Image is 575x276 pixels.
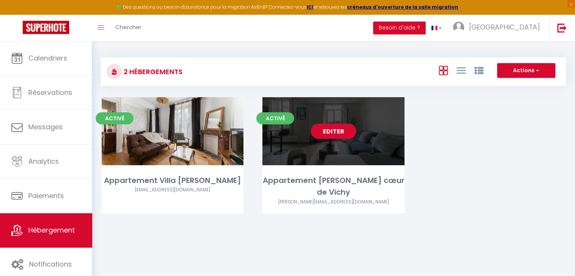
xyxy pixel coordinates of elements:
a: ... [GEOGRAPHIC_DATA] [447,15,549,41]
button: Besoin d'aide ? [373,22,426,34]
span: Hébergement [28,225,75,235]
div: Appartement Villa [PERSON_NAME] [102,175,243,186]
div: Airbnb [102,186,243,194]
a: ICI [307,4,313,10]
span: [GEOGRAPHIC_DATA] [469,22,540,32]
a: Chercher [110,15,147,41]
span: Activé [96,112,133,124]
a: Vue par Groupe [474,64,483,76]
div: Appartement [PERSON_NAME] cœur de Vichy [262,175,404,198]
button: Actions [497,63,555,78]
span: Notifications [29,259,72,269]
button: Ouvrir le widget de chat LiveChat [6,3,29,26]
a: Vue en Liste [456,64,465,76]
span: Calendriers [28,53,67,63]
span: Chercher [115,23,141,31]
span: Réservations [28,88,72,97]
a: Vue en Box [439,64,448,76]
a: Editer [311,124,356,139]
a: créneaux d'ouverture de la salle migration [347,4,458,10]
span: Activé [256,112,294,124]
span: Paiements [28,191,64,200]
div: Airbnb [262,198,404,206]
span: Messages [28,122,63,132]
span: Analytics [28,157,59,166]
h3: 2 Hébergements [122,63,183,80]
iframe: Chat [543,242,569,270]
img: logout [557,23,567,33]
img: Super Booking [23,21,69,34]
img: ... [453,22,464,33]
